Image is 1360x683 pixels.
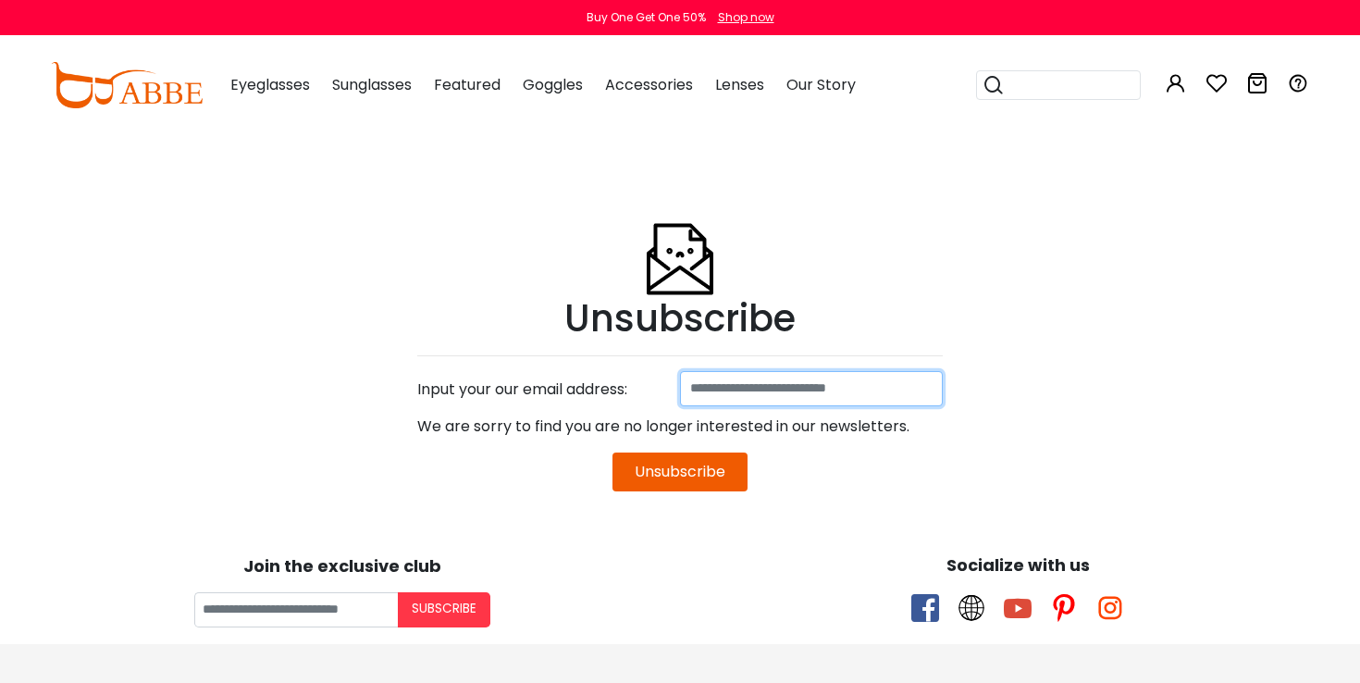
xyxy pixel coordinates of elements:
[587,9,706,26] div: Buy One Get One 50%
[332,74,412,95] span: Sunglasses
[194,592,398,627] input: Your email
[715,74,764,95] span: Lenses
[523,74,583,95] span: Goggles
[434,74,501,95] span: Featured
[911,594,939,622] span: facebook
[417,296,943,341] h1: Unsubscribe
[958,594,985,622] span: twitter
[398,592,490,627] button: Subscribe
[643,178,717,296] img: Unsubscribe
[689,553,1346,577] div: Socialize with us
[51,62,203,108] img: abbeglasses.com
[1004,594,1032,622] span: youtube
[786,74,856,95] span: Our Story
[1096,594,1124,622] span: instagram
[1050,594,1078,622] span: pinterest
[709,9,774,25] a: Shop now
[718,9,774,26] div: Shop now
[417,408,943,445] div: We are sorry to find you are no longer interested in our newsletters.
[605,74,693,95] span: Accessories
[230,74,310,95] span: Eyeglasses
[612,453,748,491] button: Unsubscribe
[408,371,680,408] div: Input your our email address:
[14,550,671,578] div: Join the exclusive club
